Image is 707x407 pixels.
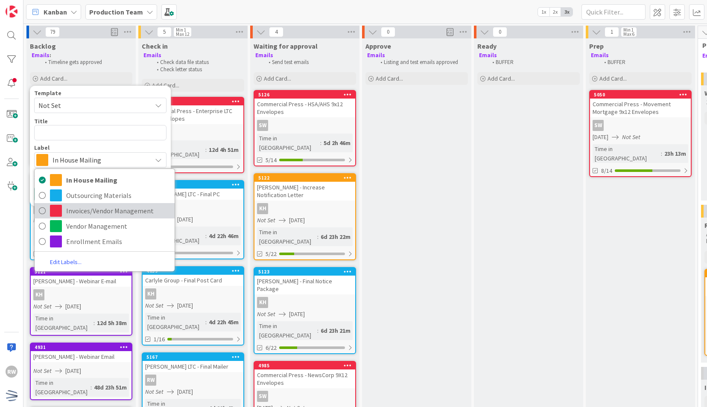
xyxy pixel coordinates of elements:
[591,52,609,59] strong: Emails
[30,267,132,336] a: 5121[PERSON_NAME] - Webinar E-mailKHNot Set[DATE]Time in [GEOGRAPHIC_DATA]:12d 5h 38m
[33,378,91,397] div: Time in [GEOGRAPHIC_DATA]
[257,297,268,308] div: KH
[152,66,243,73] li: Check letter status
[143,353,243,361] div: 5167
[254,91,355,99] div: 5126
[143,353,243,372] div: 5167[PERSON_NAME] LTC - Final Mailer
[254,173,356,260] a: 5122[PERSON_NAME] - Increase Notification LetterKHNot Set[DATE]Time in [GEOGRAPHIC_DATA]:6d 23h 2...
[143,98,243,124] div: 5125Commercial Press - Enterprise LTC 9x12 Envelopes
[599,59,690,66] li: BUFFER
[207,317,241,327] div: 4d 22h 45m
[6,390,18,401] img: avatar
[549,8,561,16] span: 2x
[143,181,243,200] div: 5113[PERSON_NAME] LTC - Final PC
[31,343,131,351] div: 4931
[35,218,175,234] a: Vendor Management
[177,301,193,310] span: [DATE]
[146,268,243,274] div: 4659
[594,92,691,98] div: 5050
[269,27,283,37] span: 4
[207,145,241,154] div: 12d 4h 51m
[593,133,608,142] span: [DATE]
[89,8,143,16] b: Production Team
[65,366,81,375] span: [DATE]
[143,267,243,275] div: 4659
[254,182,355,201] div: [PERSON_NAME] - Increase Notification Letter
[35,172,175,188] a: In House Mailing
[254,90,356,166] a: 5126Commercial Press - HSA/AHS 9x12 EnvelopesSWTime in [GEOGRAPHIC_DATA]:5d 2h 46m5/14
[176,32,189,36] div: Max 12
[264,59,355,66] li: Send test emails
[254,369,355,388] div: Commercial Press - NewsCorp 9X12 Envelopes
[91,383,92,392] span: :
[177,215,193,224] span: [DATE]
[254,99,355,117] div: Commercial Press - HSA/AHS 9x12 Envelopes
[33,302,52,310] i: Not Set
[95,318,129,328] div: 12d 5h 38m
[142,97,244,173] a: 5125Commercial Press - Enterprise LTC 9x12 EnvelopesSWTime in [GEOGRAPHIC_DATA]:12d 4h 51m0/14
[92,383,129,392] div: 48d 23h 51m
[31,343,131,362] div: 4931[PERSON_NAME] - Webinar Email
[143,189,243,200] div: [PERSON_NAME] LTC - Final PC
[143,275,243,286] div: Carlyle Group - Final Post Card
[142,266,244,346] a: 4659Carlyle Group - Final Post CardKHNot Set[DATE]Time in [GEOGRAPHIC_DATA]:4d 22h 45m1/16
[254,297,355,308] div: KH
[381,27,395,37] span: 0
[146,99,243,105] div: 5125
[143,127,243,138] div: SW
[493,27,507,37] span: 0
[623,32,634,36] div: Max 6
[143,267,243,286] div: 4659Carlyle Group - Final Post Card
[152,59,243,66] li: Check data file status
[177,387,193,396] span: [DATE]
[143,181,243,189] div: 5113
[145,302,164,309] i: Not Set
[257,310,275,318] i: Not Set
[589,42,604,50] span: Prep
[35,234,175,249] a: Enrollment Emails
[30,42,56,50] span: Backlog
[31,268,131,287] div: 5121[PERSON_NAME] - Webinar E-mail
[65,302,81,311] span: [DATE]
[40,75,67,82] span: Add Card...
[145,227,205,245] div: Time in [GEOGRAPHIC_DATA]
[32,52,50,59] strong: Emails
[601,166,612,175] span: 8/14
[254,276,355,294] div: [PERSON_NAME] - Final Notice Package
[367,52,385,59] strong: Emails
[255,52,273,59] strong: Emails
[142,180,244,259] a: 5113[PERSON_NAME] LTC - Final PCRWNot Set[DATE]Time in [GEOGRAPHIC_DATA]:4d 22h 46m1/16
[254,268,355,276] div: 5123
[488,75,515,82] span: Add Card...
[266,156,277,165] span: 5/14
[376,75,403,82] span: Add Card...
[66,235,170,248] span: Enrollment Emails
[318,326,353,335] div: 6d 23h 21m
[66,174,170,186] span: In House Mailing
[321,138,353,148] div: 5d 2h 46m
[365,42,391,50] span: Approve
[590,120,691,131] div: SW
[205,231,207,241] span: :
[143,52,161,59] strong: Emails
[254,362,355,388] div: 4985Commercial Press - NewsCorp 9X12 Envelopes
[289,216,305,225] span: [DATE]
[146,182,243,188] div: 5113
[257,321,317,340] div: Time in [GEOGRAPHIC_DATA]
[289,310,305,319] span: [DATE]
[33,314,93,332] div: Time in [GEOGRAPHIC_DATA]
[33,289,44,300] div: KH
[34,90,61,96] span: Template
[176,28,186,32] div: Min 1
[254,362,355,369] div: 4985
[45,27,60,37] span: 79
[35,256,97,268] a: Edit Labels...
[605,27,619,37] span: 1
[257,391,268,402] div: SW
[31,351,131,362] div: [PERSON_NAME] - Webinar Email
[254,267,356,354] a: 5123[PERSON_NAME] - Final Notice PackageKHNot Set[DATE]Time in [GEOGRAPHIC_DATA]:6d 23h 21m6/22
[254,391,355,402] div: SW
[477,42,497,50] span: Ready
[581,4,646,20] input: Quick Filter...
[145,288,156,299] div: KH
